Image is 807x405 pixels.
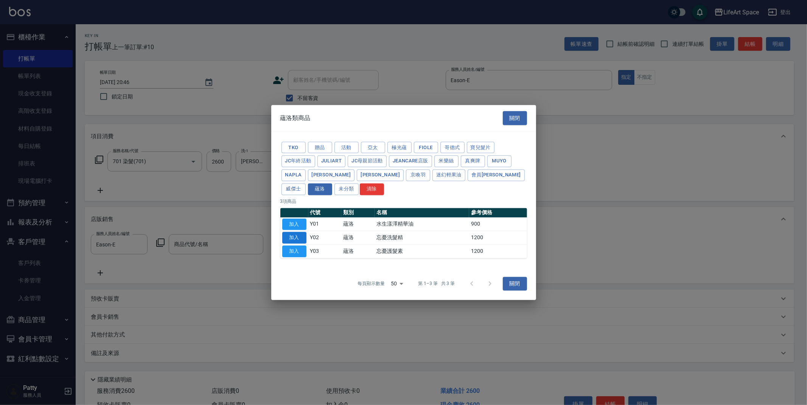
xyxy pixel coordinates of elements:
[308,218,342,231] td: Y01
[308,170,355,181] button: [PERSON_NAME]
[280,114,311,122] span: 蘊洛類商品
[280,198,527,205] p: 3 項商品
[341,245,375,258] td: 蘊洛
[281,156,315,167] button: JC年終活動
[281,170,306,181] button: Napla
[308,208,342,218] th: 代號
[375,208,469,218] th: 名稱
[418,280,455,287] p: 第 1–3 筆 共 3 筆
[389,156,432,167] button: JeanCare店販
[468,170,525,181] button: 會員[PERSON_NAME]
[432,170,465,181] button: 迷幻輕果油
[282,246,306,257] button: 加入
[469,208,527,218] th: 參考價格
[281,142,306,153] button: Tko
[487,156,512,167] button: MUYO
[308,245,342,258] td: Y03
[308,142,332,153] button: 贈品
[387,142,412,153] button: 極光蘊
[469,231,527,245] td: 1200
[467,142,495,153] button: 寶兒髮片
[375,218,469,231] td: 水生漾澤精華油
[358,280,385,287] p: 每頁顯示數量
[503,111,527,125] button: 關閉
[388,273,406,294] div: 50
[341,218,375,231] td: 蘊洛
[361,142,385,153] button: 亞太
[375,231,469,245] td: 忘憂洗髮精
[334,142,359,153] button: 活動
[469,245,527,258] td: 1200
[334,183,359,195] button: 未分類
[406,170,430,181] button: 京喚羽
[281,183,306,195] button: 威傑士
[341,231,375,245] td: 蘊洛
[282,232,306,244] button: 加入
[360,183,384,195] button: 清除
[469,218,527,231] td: 900
[461,156,485,167] button: 真爽牌
[341,208,375,218] th: 類別
[282,218,306,230] button: 加入
[308,183,332,195] button: 蘊洛
[375,245,469,258] td: 忘憂護髮素
[434,156,459,167] button: 米樂絲
[440,142,465,153] button: 哥德式
[317,156,346,167] button: JuliArt
[357,170,404,181] button: [PERSON_NAME]
[348,156,387,167] button: JC母親節活動
[503,277,527,291] button: 關閉
[308,231,342,245] td: Y02
[414,142,438,153] button: Fiole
